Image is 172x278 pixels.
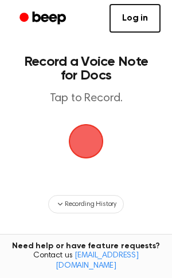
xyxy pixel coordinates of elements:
[11,7,76,30] a: Beep
[7,251,165,271] span: Contact us
[69,124,103,158] img: Beep Logo
[65,199,116,209] span: Recording History
[21,55,151,82] h1: Record a Voice Note for Docs
[21,92,151,106] p: Tap to Record.
[48,195,124,213] button: Recording History
[110,4,161,33] a: Log in
[56,252,139,270] a: [EMAIL_ADDRESS][DOMAIN_NAME]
